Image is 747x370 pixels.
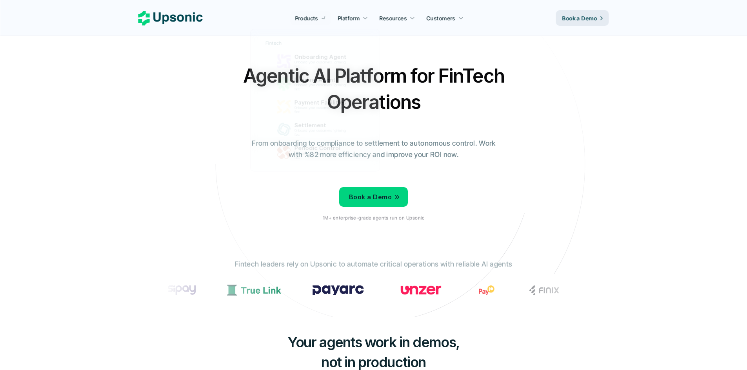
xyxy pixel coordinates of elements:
[556,10,609,26] a: Book a Demo
[338,14,360,22] p: Platform
[287,334,460,351] span: Your agents work in demos,
[427,14,456,22] p: Customers
[349,191,392,203] p: Book a Demo
[234,259,512,270] p: Fintech leaders rely on Upsonic to automate critical operations with reliable AI agents
[562,14,597,22] p: Book a Demo
[380,14,407,22] p: Resources
[339,187,408,207] a: Book a Demo
[290,11,331,25] a: Products
[236,63,511,115] h2: Agentic AI Platform for FinTech Operations
[323,215,424,221] p: 1M+ enterprise-grade agents run on Upsonic
[246,138,501,161] p: From onboarding to compliance to settlement to autonomous control. Work with %82 more efficiency ...
[295,14,318,22] p: Products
